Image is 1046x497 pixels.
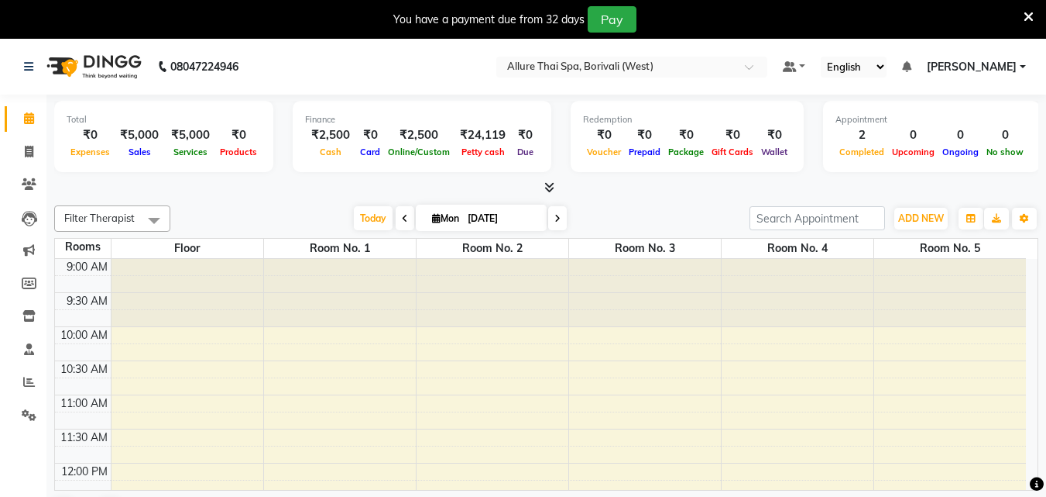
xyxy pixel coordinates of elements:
[39,45,146,88] img: logo
[428,212,463,224] span: Mon
[927,59,1017,75] span: [PERSON_NAME]
[384,126,454,144] div: ₹2,500
[454,126,512,144] div: ₹24,119
[569,239,721,258] span: Room No. 3
[583,147,625,157] span: Voucher
[264,239,416,258] span: Room No. 1
[417,239,568,258] span: Room No. 2
[63,259,111,275] div: 9:00 AM
[55,239,111,255] div: Rooms
[888,147,938,157] span: Upcoming
[835,113,1027,126] div: Appointment
[64,212,135,224] span: Filter Therapist
[356,147,384,157] span: Card
[57,361,111,378] div: 10:30 AM
[216,147,261,157] span: Products
[757,126,791,144] div: ₹0
[983,147,1027,157] span: No show
[316,147,345,157] span: Cash
[67,126,114,144] div: ₹0
[384,147,454,157] span: Online/Custom
[393,12,585,28] div: You have a payment due from 32 days
[165,126,216,144] div: ₹5,000
[57,430,111,446] div: 11:30 AM
[708,126,757,144] div: ₹0
[983,126,1027,144] div: 0
[722,239,873,258] span: Room No. 4
[938,147,983,157] span: Ongoing
[216,126,261,144] div: ₹0
[305,113,539,126] div: Finance
[625,147,664,157] span: Prepaid
[305,126,356,144] div: ₹2,500
[708,147,757,157] span: Gift Cards
[67,113,261,126] div: Total
[512,126,539,144] div: ₹0
[625,126,664,144] div: ₹0
[67,147,114,157] span: Expenses
[664,126,708,144] div: ₹0
[513,147,537,157] span: Due
[874,239,1027,258] span: Room No. 5
[354,206,393,230] span: Today
[463,207,540,230] input: 2025-09-01
[888,126,938,144] div: 0
[583,113,791,126] div: Redemption
[898,212,944,224] span: ADD NEW
[458,147,509,157] span: Petty cash
[894,208,948,230] button: ADD NEW
[757,147,791,157] span: Wallet
[125,147,155,157] span: Sales
[664,147,708,157] span: Package
[58,464,111,480] div: 12:00 PM
[114,126,165,144] div: ₹5,000
[749,206,885,230] input: Search Appointment
[835,147,888,157] span: Completed
[588,6,636,33] button: Pay
[111,239,263,258] span: Floor
[835,126,888,144] div: 2
[57,395,111,412] div: 11:00 AM
[583,126,625,144] div: ₹0
[63,293,111,309] div: 9:30 AM
[170,45,238,88] b: 08047224946
[938,126,983,144] div: 0
[57,327,111,343] div: 10:00 AM
[356,126,384,144] div: ₹0
[170,147,211,157] span: Services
